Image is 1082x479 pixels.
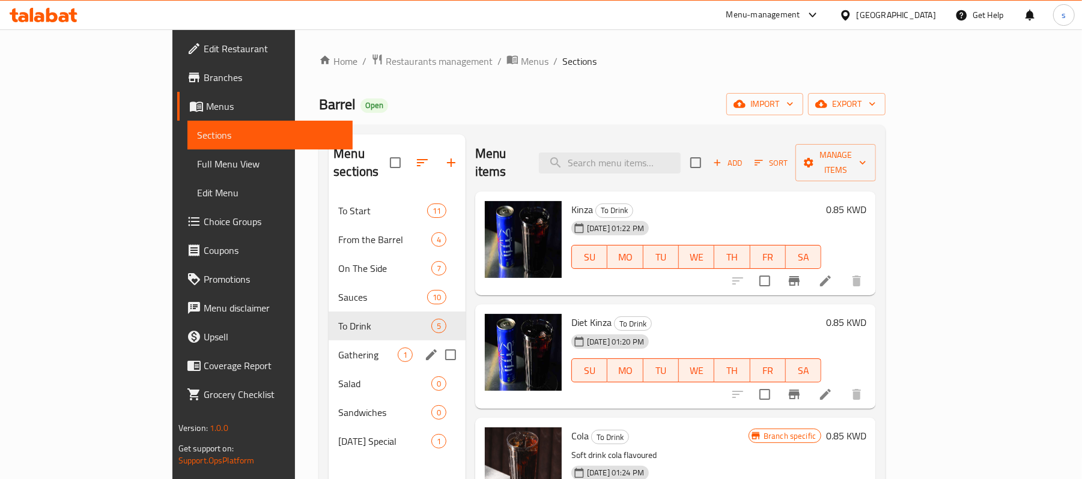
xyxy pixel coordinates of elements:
div: items [427,290,446,304]
a: Branches [177,63,353,92]
span: 5 [432,321,446,332]
div: Sandwiches0 [329,398,466,427]
button: export [808,93,886,115]
button: WE [679,245,714,269]
a: Menus [177,92,353,121]
a: Edit menu item [818,387,833,402]
span: [DATE] 01:24 PM [582,467,649,478]
button: delete [842,267,871,295]
div: items [431,232,446,247]
button: MO [607,358,643,382]
span: Promotions [204,272,344,286]
span: export [818,97,876,112]
div: Menu-management [726,8,800,22]
span: Add [711,156,744,170]
span: 11 [428,205,446,217]
span: 1 [398,349,412,361]
span: [DATE] Special [338,434,431,448]
span: SU [577,249,603,266]
span: 0 [432,378,446,390]
div: Open [360,98,388,113]
div: To Drink [595,203,633,218]
a: Edit Menu [187,178,353,207]
div: items [431,261,446,276]
div: [GEOGRAPHIC_DATA] [857,8,936,22]
button: FR [750,358,786,382]
button: SU [571,358,607,382]
button: MO [607,245,643,269]
span: SA [791,362,816,379]
button: TU [643,245,679,269]
a: Coupons [177,236,353,265]
span: [DATE] 01:22 PM [582,223,649,234]
span: From the Barrel [338,232,431,247]
h2: Menu items [475,145,524,181]
span: Menus [206,99,344,113]
li: / [362,54,366,68]
button: TH [714,358,750,382]
span: Add item [708,154,747,172]
div: Gathering1edit [329,340,466,369]
span: Edit Menu [197,185,344,200]
div: items [398,348,413,362]
span: Salad [338,376,431,391]
button: WE [679,358,714,382]
span: import [736,97,794,112]
span: Gathering [338,348,398,362]
a: Coverage Report [177,351,353,380]
span: Select section [683,150,708,175]
img: Diet Kinza [485,314,562,391]
a: Grocery Checklist [177,380,353,409]
span: MO [612,362,638,379]
h2: Menu sections [333,145,390,181]
span: Edit Restaurant [204,41,344,56]
div: To Drink [614,316,652,331]
span: Kinza [571,200,593,218]
span: [DATE] 01:20 PM [582,336,649,348]
span: 4 [432,234,446,246]
a: Restaurants management [371,53,493,69]
span: Branch specific [759,430,821,442]
li: / [553,54,558,68]
span: Open [360,100,388,110]
span: s [1062,8,1066,22]
span: 7 [432,263,446,274]
div: From the Barrel4 [329,225,466,254]
span: SU [577,362,603,379]
span: Sandwiches [338,405,431,420]
button: import [726,93,803,115]
span: Manage items [805,148,866,178]
button: TU [643,358,679,382]
span: TU [648,362,674,379]
nav: Menu sections [329,191,466,460]
div: [DATE] Special1 [329,427,466,456]
span: On The Side [338,261,431,276]
span: FR [755,362,781,379]
div: To Drink5 [329,312,466,340]
h6: 0.85 KWD [826,427,866,444]
a: Menu disclaimer [177,294,353,322]
span: Upsell [204,330,344,344]
button: SA [786,358,821,382]
span: 0 [432,407,446,418]
a: Menus [506,53,549,69]
div: To Start11 [329,196,466,225]
div: items [427,203,446,218]
span: WE [684,362,710,379]
button: TH [714,245,750,269]
span: TU [648,249,674,266]
span: To Drink [592,430,628,444]
div: items [431,405,446,420]
span: Get support on: [178,441,234,456]
span: To Start [338,203,427,218]
button: Branch-specific-item [780,380,809,409]
span: Sections [562,54,597,68]
span: Menus [521,54,549,68]
div: Sauces [338,290,427,304]
a: Edit menu item [818,274,833,288]
a: Upsell [177,322,353,351]
button: SA [786,245,821,269]
button: Add section [437,148,466,177]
